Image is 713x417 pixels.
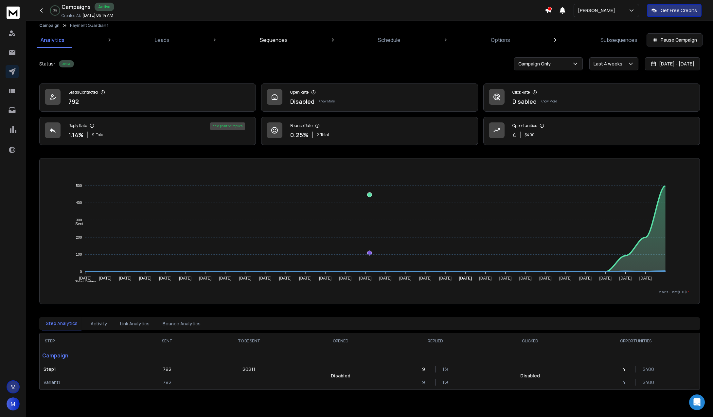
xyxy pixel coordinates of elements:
[39,61,55,67] p: Status:
[261,83,478,112] a: Open RateDisabledKnow More
[331,372,350,379] p: Disabled
[68,90,98,95] p: Leads Contacted
[53,9,57,12] p: 3 %
[119,276,132,281] tspan: [DATE]
[39,117,256,145] a: Reply Rate1.14%9Total44% positive replies
[40,349,135,362] p: Campaign
[260,36,288,44] p: Sequences
[7,397,20,410] button: M
[290,130,308,139] p: 0.25 %
[600,36,637,44] p: Subsequences
[290,97,314,106] p: Disabled
[525,132,535,137] p: $ 400
[159,317,205,331] button: Bounce Analytics
[256,32,292,48] a: Sequences
[76,252,82,256] tspan: 100
[68,97,79,106] p: 792
[422,366,429,372] p: 9
[80,270,82,274] tspan: 0
[378,36,401,44] p: Schedule
[50,290,689,295] p: x-axis : Date(UTC)
[541,99,557,104] p: Know More
[219,276,232,281] tspan: [DATE]
[39,83,256,112] a: Leads Contacted792
[139,276,152,281] tspan: [DATE]
[116,317,153,331] button: Link Analytics
[320,132,329,137] span: Total
[491,36,510,44] p: Options
[159,276,171,281] tspan: [DATE]
[317,132,319,137] span: 2
[62,3,91,11] h1: Campaigns
[639,276,652,281] tspan: [DATE]
[499,276,512,281] tspan: [DATE]
[439,276,452,281] tspan: [DATE]
[487,32,514,48] a: Options
[39,23,60,28] button: Campaign
[647,4,702,17] button: Get Free Credits
[76,235,82,239] tspan: 200
[578,7,618,14] p: [PERSON_NAME]
[151,32,173,48] a: Leads
[643,379,649,386] p: $ 400
[442,379,449,386] p: 1 %
[155,36,169,44] p: Leads
[619,276,632,281] tspan: [DATE]
[622,379,629,386] p: 4
[512,90,530,95] p: Click Rate
[92,132,95,137] span: 9
[210,122,245,130] div: 44 % positive replies
[647,33,703,46] button: Pause Campaign
[339,276,352,281] tspan: [DATE]
[163,366,171,372] p: 792
[70,23,108,28] p: Payment Guardian 1
[82,13,113,18] p: [DATE] 09:14 AM
[40,333,135,349] th: STEP
[488,333,572,349] th: CLICKED
[87,317,111,331] button: Activity
[520,372,540,379] p: Disabled
[199,333,299,349] th: TO BE SENT
[594,61,625,67] p: Last 4 weeks
[419,276,432,281] tspan: [DATE]
[76,201,82,205] tspan: 400
[42,316,81,331] button: Step Analytics
[643,366,649,372] p: $ 400
[512,97,537,106] p: Disabled
[512,123,537,128] p: Opportunities
[163,379,171,386] p: 792
[559,276,572,281] tspan: [DATE]
[44,379,131,386] p: Variant 1
[383,333,488,349] th: REPLIED
[79,276,92,281] tspan: [DATE]
[290,123,312,128] p: Bounce Rate
[539,276,552,281] tspan: [DATE]
[62,13,81,18] p: Created At:
[374,32,404,48] a: Schedule
[95,3,114,11] div: Active
[318,99,335,104] p: Know More
[459,276,472,281] tspan: [DATE]
[290,90,309,95] p: Open Rate
[599,276,612,281] tspan: [DATE]
[239,276,252,281] tspan: [DATE]
[76,184,82,188] tspan: 500
[44,366,131,372] p: Step 1
[96,132,104,137] span: Total
[70,280,96,284] span: Total Opens
[179,276,191,281] tspan: [DATE]
[76,218,82,222] tspan: 300
[399,276,412,281] tspan: [DATE]
[135,333,199,349] th: SENT
[199,276,212,281] tspan: [DATE]
[259,276,272,281] tspan: [DATE]
[299,333,383,349] th: OPENED
[572,333,700,349] th: OPPORTUNITIES
[299,276,312,281] tspan: [DATE]
[689,394,705,410] div: Open Intercom Messenger
[483,83,700,112] a: Click RateDisabledKnow More
[518,61,553,67] p: Campaign Only
[597,32,641,48] a: Subsequences
[483,117,700,145] a: Opportunities4$400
